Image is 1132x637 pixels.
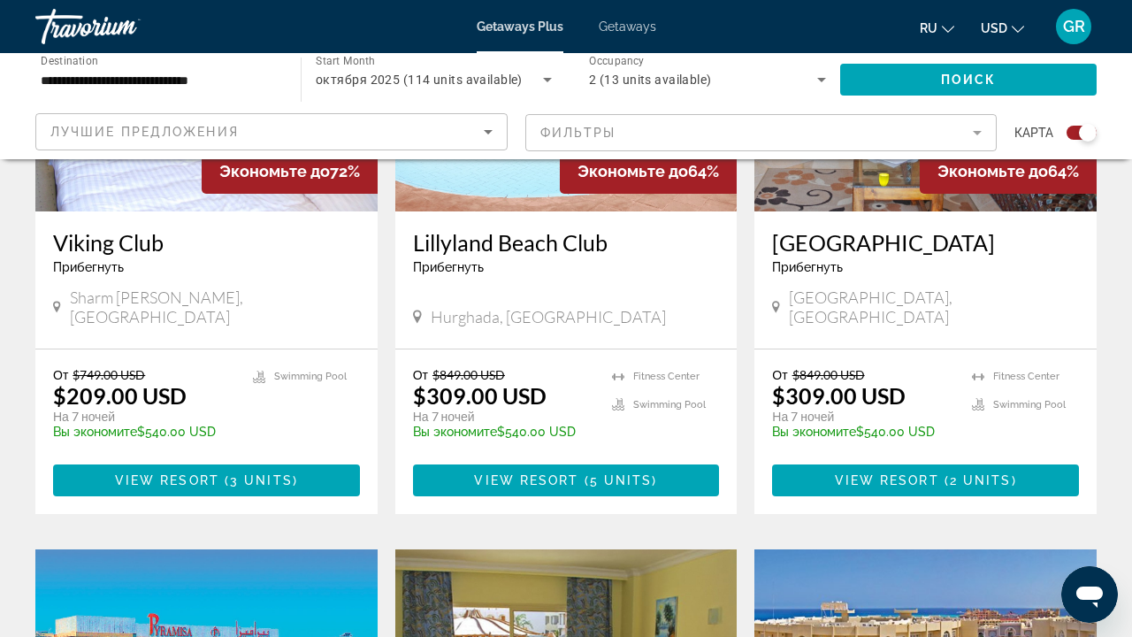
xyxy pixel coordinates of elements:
span: Прибегнуть [772,260,843,274]
a: Getaways [599,19,656,34]
button: Поиск [840,64,1097,96]
span: Occupancy [589,55,645,67]
span: Прибегнуть [413,260,484,274]
span: $749.00 USD [73,367,145,382]
a: Lillyland Beach Club [413,229,720,256]
p: На 7 ночей [772,409,954,425]
span: View Resort [474,473,578,487]
span: Destination [41,54,98,66]
span: Hurghada, [GEOGRAPHIC_DATA] [431,307,666,326]
p: $309.00 USD [772,382,906,409]
span: $849.00 USD [792,367,865,382]
button: Change currency [981,15,1024,41]
span: ru [920,21,937,35]
div: 64% [920,149,1097,194]
button: View Resort(2 units) [772,464,1079,496]
p: $309.00 USD [413,382,547,409]
span: Экономьте до [937,162,1048,180]
a: Travorium [35,4,212,50]
span: 5 units [590,473,653,487]
button: View Resort(5 units) [413,464,720,496]
span: Swimming Pool [993,399,1066,411]
span: GR [1063,18,1085,35]
a: Getaways Plus [477,19,563,34]
span: View Resort [115,473,219,487]
span: 3 units [230,473,293,487]
p: $540.00 USD [53,425,235,439]
p: $540.00 USD [413,425,595,439]
button: View Resort(3 units) [53,464,360,496]
span: Fitness Center [633,371,700,382]
span: View Resort [835,473,939,487]
span: ( ) [579,473,658,487]
span: ( ) [219,473,298,487]
p: $209.00 USD [53,382,187,409]
span: От [772,367,787,382]
a: [GEOGRAPHIC_DATA] [772,229,1079,256]
span: Вы экономите [53,425,137,439]
p: На 7 ночей [413,409,595,425]
p: $540.00 USD [772,425,954,439]
span: Fitness Center [993,371,1059,382]
span: Экономьте до [577,162,688,180]
span: Вы экономите [772,425,856,439]
button: Change language [920,15,954,41]
button: User Menu [1051,8,1097,45]
span: 2 (13 units available) [589,73,712,87]
span: USD [981,21,1007,35]
button: Filter [525,113,998,152]
span: Лучшие предложения [50,125,239,139]
a: Viking Club [53,229,360,256]
span: Поиск [941,73,997,87]
span: Swimming Pool [633,399,706,411]
span: 2 units [950,473,1012,487]
span: Start Month [316,55,375,67]
span: От [53,367,68,382]
span: карта [1014,120,1053,145]
span: [GEOGRAPHIC_DATA], [GEOGRAPHIC_DATA] [789,288,1079,326]
mat-select: Sort by [50,121,493,142]
p: На 7 ночей [53,409,235,425]
span: Прибегнуть [53,260,124,274]
span: ( ) [939,473,1017,487]
span: Экономьте до [219,162,330,180]
iframe: Кнопка запуска окна обмена сообщениями [1061,566,1118,623]
span: Swimming Pool [274,371,347,382]
span: Sharm [PERSON_NAME], [GEOGRAPHIC_DATA] [70,288,360,326]
span: $849.00 USD [432,367,505,382]
div: 72% [202,149,378,194]
span: От [413,367,428,382]
span: октября 2025 (114 units available) [316,73,523,87]
span: Вы экономите [413,425,497,439]
div: 64% [560,149,737,194]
